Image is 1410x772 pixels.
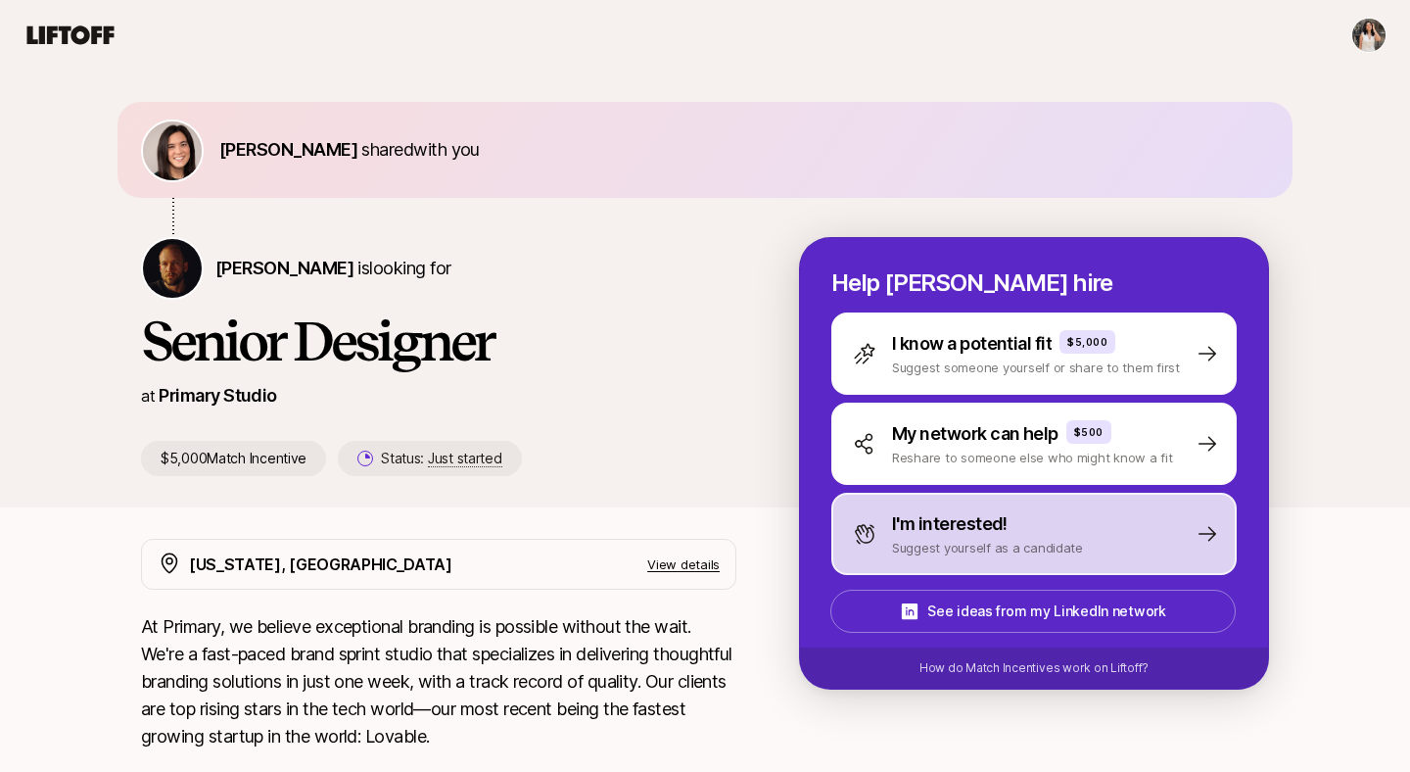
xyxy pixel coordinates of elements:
p: Reshare to someone else who might know a fit [892,448,1173,467]
p: I'm interested! [892,510,1008,538]
p: at [141,383,155,409]
img: Nicholas Pattison [143,239,202,298]
p: My network can help [892,420,1058,448]
p: $5,000 [1067,334,1107,350]
p: $5,000 Match Incentive [141,441,326,476]
span: [PERSON_NAME] [219,139,357,160]
p: See ideas from my LinkedIn network [927,600,1165,623]
h1: Senior Designer [141,312,736,370]
p: shared [219,136,488,164]
p: $500 [1074,424,1104,440]
img: 71d7b91d_d7cb_43b4_a7ea_a9b2f2cc6e03.jpg [143,121,202,180]
p: [US_STATE], [GEOGRAPHIC_DATA] [189,552,452,577]
img: Mehak Garg [1352,19,1386,52]
p: I know a potential fit [892,330,1052,358]
p: Suggest yourself as a candidate [892,538,1083,557]
span: [PERSON_NAME] [215,258,353,278]
p: At Primary, we believe exceptional branding is possible without the wait. We're a fast-paced bran... [141,613,736,750]
p: Status: [381,447,501,470]
p: is looking for [215,255,450,282]
span: with you [413,139,480,160]
p: Suggest someone yourself or share to them first [892,358,1180,377]
p: How do Match Incentives work on Liftoff? [919,659,1149,677]
p: Help [PERSON_NAME] hire [831,269,1237,297]
span: Just started [428,450,502,467]
p: View details [647,555,720,574]
button: See ideas from my LinkedIn network [830,590,1236,633]
button: Mehak Garg [1351,18,1386,53]
a: Primary Studio [159,385,276,406]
